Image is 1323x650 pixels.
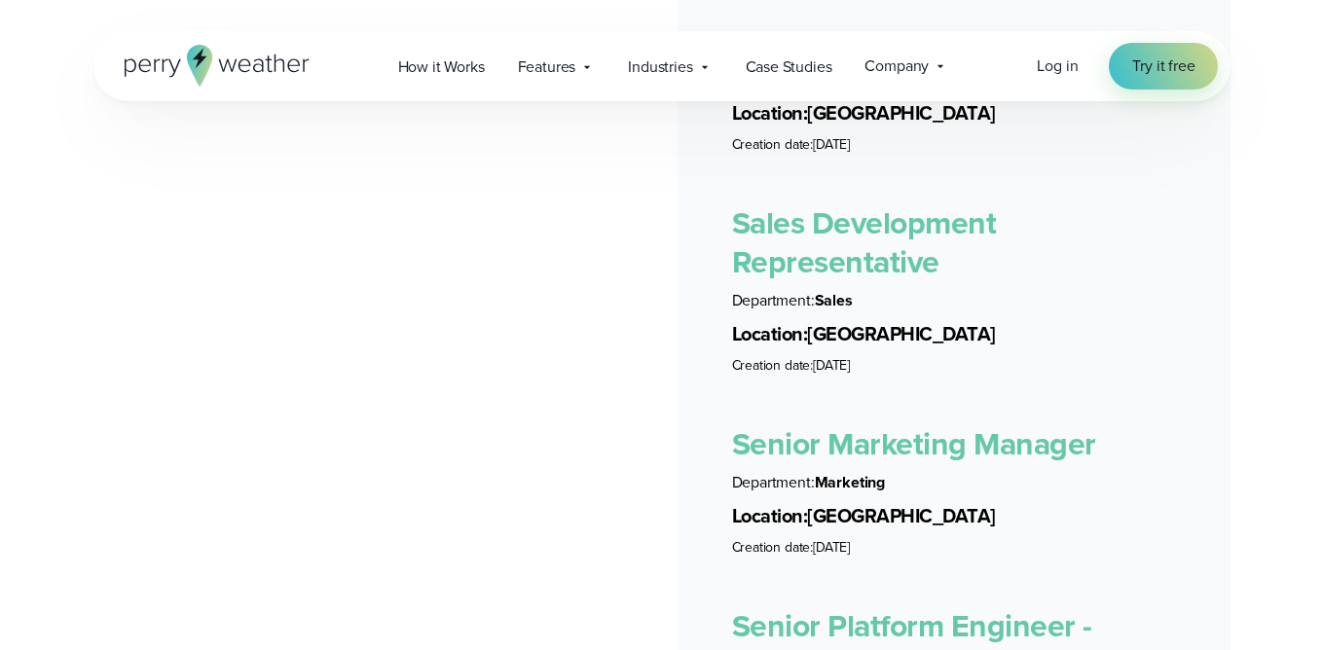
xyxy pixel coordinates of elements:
[732,289,1176,312] li: Sales
[732,319,808,348] span: Location:
[732,99,1176,127] li: [GEOGRAPHIC_DATA]
[732,135,1176,155] li: [DATE]
[732,538,1176,558] li: [DATE]
[518,55,576,79] span: Features
[732,420,1096,467] a: Senior Marketing Manager
[732,98,808,127] span: Location:
[732,18,971,64] a: Product Manager
[732,320,1176,348] li: [GEOGRAPHIC_DATA]
[746,55,832,79] span: Case Studies
[864,54,929,78] span: Company
[628,55,692,79] span: Industries
[732,471,815,493] span: Department:
[1037,54,1078,78] a: Log in
[398,55,485,79] span: How it Works
[732,502,1176,530] li: [GEOGRAPHIC_DATA]
[1109,43,1218,90] a: Try it free
[732,289,815,311] span: Department:
[732,355,814,376] span: Creation date:
[732,501,808,530] span: Location:
[1037,54,1078,77] span: Log in
[732,134,814,155] span: Creation date:
[732,537,814,558] span: Creation date:
[732,199,997,285] a: Sales Development Representative
[382,47,501,87] a: How it Works
[732,356,1176,376] li: [DATE]
[1132,54,1194,78] span: Try it free
[729,47,849,87] a: Case Studies
[732,471,1176,494] li: Marketing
